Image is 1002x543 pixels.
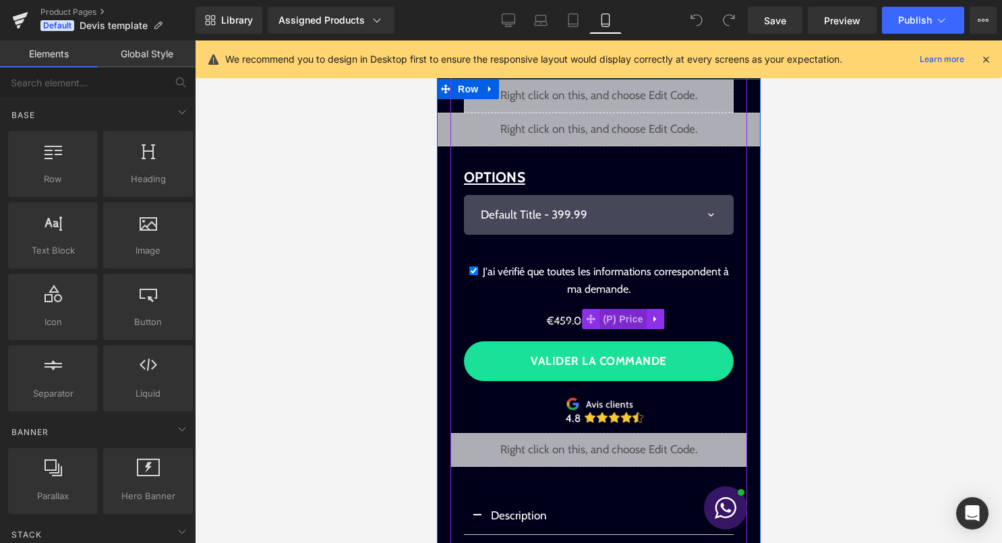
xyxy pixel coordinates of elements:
[155,78,166,89] img: tab_keywords_by_traffic_grey.svg
[22,35,32,46] img: website_grey.svg
[110,274,152,287] span: €459.00
[32,22,90,29] div: Only you can see this
[764,13,786,28] span: Save
[40,20,74,31] span: Default
[10,528,43,541] span: Stack
[221,14,253,26] span: Library
[107,172,189,186] span: Heading
[715,7,742,34] button: Redo
[525,7,557,34] a: Laptop
[10,426,50,438] span: Banner
[41,225,292,255] span: J'ai vérifié que toutes les informations correspondent à ma demande.
[54,467,270,484] p: Description
[32,226,41,235] input: J'ai vérifié que toutes les informations correspondent à ma demande.
[12,315,94,329] span: Icon
[107,315,189,329] span: Button
[914,51,970,67] a: Learn more
[970,7,997,34] button: More
[45,38,62,59] a: Expand / Collapse
[956,497,989,530] div: Open Intercom Messenger
[40,7,196,18] a: Product Pages
[38,22,66,32] div: v 4.0.25
[557,7,589,34] a: Tablet
[882,7,964,34] button: Publish
[225,52,842,67] p: We recommend you to design in Desktop first to ensure the responsive layout would display correct...
[107,387,189,401] span: Liquid
[898,15,932,26] span: Publish
[824,13,860,28] span: Preview
[12,489,94,503] span: Parallax
[492,7,525,34] a: Desktop
[62,11,117,20] a: Reactivate Now
[107,244,189,258] span: Image
[12,244,94,258] span: Text Block
[27,301,297,341] button: VALIDER LA COMMANDE
[228,9,285,32] span: €399.99
[27,128,88,145] u: OPTIONS
[808,7,877,34] a: Preview
[278,13,384,27] div: Assigned Products
[12,387,94,401] span: Separator
[18,38,45,59] span: Row
[22,3,142,20] div: Your widget is temporarily deactivated.
[98,40,196,67] a: Global Style
[589,7,622,34] a: Mobile
[56,78,67,89] img: tab_domain_overview_orange.svg
[71,80,104,88] div: Domaine
[683,7,710,34] button: Undo
[12,172,94,186] span: Row
[22,22,32,32] img: logo_orange.svg
[10,109,36,121] span: Base
[80,20,148,31] span: Devis template
[107,489,189,503] span: Hero Banner
[267,446,310,489] button: Open chat window
[210,268,227,289] a: Expand / Collapse
[196,7,262,34] a: New Library
[170,80,204,88] div: Mots-clés
[35,35,152,46] div: Domaine: [DOMAIN_NAME]
[163,268,210,289] span: (P) Price
[94,314,230,327] span: VALIDER LA COMMANDE
[158,267,214,291] span: €399.99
